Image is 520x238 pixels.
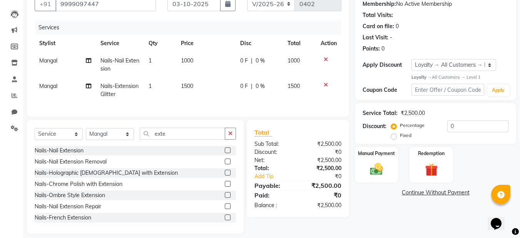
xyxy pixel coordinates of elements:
span: Total [254,128,272,137]
th: Action [316,35,341,52]
a: Continue Without Payment [356,189,515,197]
th: Disc [236,35,283,52]
span: 1500 [181,83,193,89]
div: Card on file: [363,22,394,30]
div: Discount: [363,122,386,130]
a: Add Tip [249,172,306,181]
span: 0 % [256,82,265,90]
div: ₹2,500.00 [401,109,425,117]
th: Qty [144,35,176,52]
div: ₹0 [306,172,348,181]
div: ₹2,500.00 [298,140,347,148]
button: Apply [487,84,509,96]
iframe: chat widget [488,207,512,230]
label: Fixed [400,132,411,139]
div: Apply Discount [363,61,411,69]
th: Stylist [35,35,96,52]
div: Discount: [249,148,298,156]
div: ₹2,500.00 [298,181,347,190]
div: Total Visits: [363,11,393,19]
th: Price [176,35,236,52]
div: Nails-Nail Extension Removal [35,158,107,166]
div: Service Total: [363,109,398,117]
th: Total [283,35,316,52]
span: 1 [149,57,152,64]
span: | [251,57,252,65]
div: ₹2,500.00 [298,156,347,164]
span: 1500 [288,83,300,89]
div: Sub Total: [249,140,298,148]
div: Last Visit: [363,34,388,42]
div: ₹0 [298,191,347,200]
div: 0 [396,22,399,30]
div: Nails-Nail Extension [35,147,84,155]
div: ₹2,500.00 [298,164,347,172]
span: 0 % [256,57,265,65]
div: ₹2,500.00 [298,201,347,209]
div: Nails-Ombre Style Extension [35,191,105,199]
span: 0 F [240,57,248,65]
input: Enter Offer / Coupon Code [411,84,484,96]
div: Nails-French Extension [35,214,91,222]
div: Total: [249,164,298,172]
div: ₹0 [298,148,347,156]
div: Services [35,20,347,35]
span: Mangal [39,83,57,89]
label: Percentage [400,122,425,129]
label: Manual Payment [358,150,395,157]
span: | [251,82,252,90]
div: Balance : [249,201,298,209]
span: 1000 [181,57,193,64]
div: Nails-Holographic [DEMOGRAPHIC_DATA] with Extension [35,169,178,177]
span: Mangal [39,57,57,64]
div: Paid: [249,191,298,200]
div: All Customers → Level 1 [411,74,508,81]
div: Nails-Nail Extension Repair [35,203,101,211]
strong: Loyalty → [411,74,432,80]
div: - [390,34,392,42]
div: Nails-Chrome Polish with Extension [35,180,122,188]
img: _cash.svg [366,162,387,176]
div: Points: [363,45,380,53]
label: Redemption [418,150,445,157]
input: Search or Scan [140,128,225,140]
div: Coupon Code [363,86,411,94]
span: 1000 [288,57,300,64]
span: 1 [149,83,152,89]
img: _gift.svg [421,162,442,177]
span: Nails-Extension Glitter [100,83,139,98]
div: 0 [381,45,385,53]
div: Payable: [249,181,298,190]
th: Service [96,35,144,52]
div: Net: [249,156,298,164]
span: 0 F [240,82,248,90]
span: Nails-Nail Extension [100,57,139,72]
